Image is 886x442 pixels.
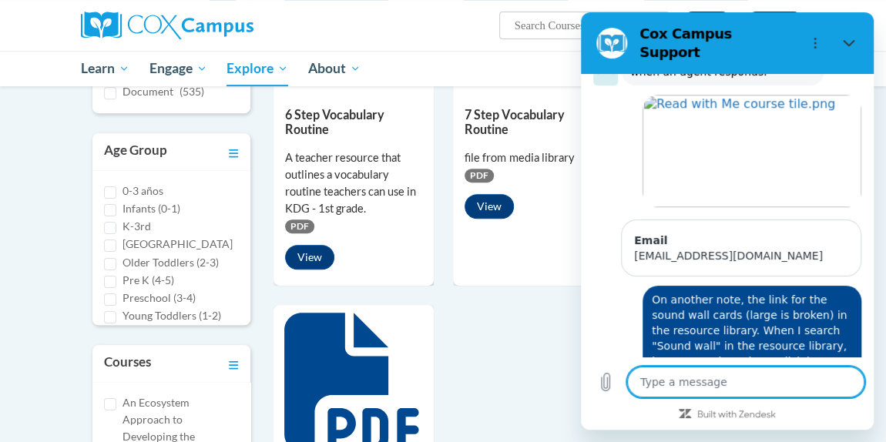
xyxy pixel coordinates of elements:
a: Toggle collapse [229,353,239,374]
a: Engage [139,51,217,86]
label: Pre K (4-5) [122,272,174,289]
input: Search Courses [513,16,636,35]
a: Toggle collapse [229,141,239,162]
a: About [298,51,371,86]
span: (535) [180,85,204,98]
label: Young Toddlers (1-2) [122,307,221,324]
iframe: Messaging window [581,12,874,430]
label: Older Toddlers (2-3) [122,254,219,271]
a: Built with Zendesk: Visit the Zendesk website in a new tab [116,398,195,408]
a: Register [744,12,805,36]
a: Learn [71,51,139,86]
label: Preschool (3-4) [122,290,196,306]
label: K-3rd [122,218,151,235]
span: PDF [285,219,314,233]
img: Cox Campus [81,12,253,39]
h3: Age Group [104,141,167,162]
button: Upload file [9,354,40,385]
span: PDF [465,169,494,182]
label: Infants (0-1) [122,200,180,217]
button: View [465,194,514,219]
a: Explore [216,51,298,86]
label: 0-3 años [122,182,163,199]
span: About [308,59,361,78]
a: Log In [680,12,733,36]
span: Document [122,85,173,98]
div: file from media library [465,149,602,166]
h5: 6 Step Vocabulary Routine [285,107,422,137]
span: On another note, the link for the sound wall cards (large is broken) in the resource library. Whe... [71,280,271,434]
span: Explore [227,59,288,78]
button: View [285,245,334,270]
h3: Courses [104,353,151,374]
span: Learn [81,59,129,78]
a: Cox Campus [81,12,307,39]
h5: 7 Step Vocabulary Routine [465,107,602,137]
span: Engage [149,59,207,78]
label: [GEOGRAPHIC_DATA] [122,236,233,253]
div: Main menu [69,51,817,86]
div: A teacher resource that outlines a vocabulary routine teachers can use in KDG - 1st grade. [285,149,422,217]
